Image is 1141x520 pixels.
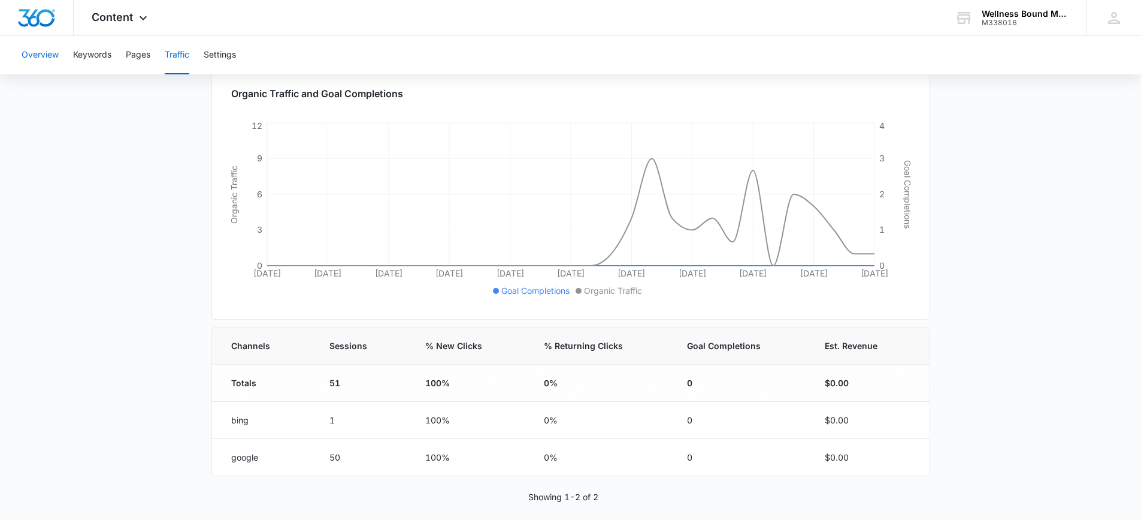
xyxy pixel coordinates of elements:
[810,365,930,402] td: $0.00
[411,439,529,476] td: 100%
[252,121,262,131] tspan: 12
[529,402,673,439] td: 0%
[879,224,885,235] tspan: 1
[879,153,885,163] tspan: 3
[528,491,598,503] p: Showing 1-2 of 2
[329,339,380,352] span: Sessions
[315,439,411,476] td: 50
[231,86,910,101] h2: Organic Traffic and Goal Completions
[618,268,645,278] tspan: [DATE]
[204,36,236,74] button: Settings
[435,268,463,278] tspan: [DATE]
[584,284,642,297] span: Organic Traffic
[879,260,885,270] tspan: 0
[315,365,411,402] td: 51
[529,439,673,476] td: 0%
[673,402,810,439] td: 0
[73,36,111,74] button: Keywords
[557,268,585,278] tspan: [DATE]
[257,224,262,235] tspan: 3
[212,402,315,439] td: bing
[800,268,827,278] tspan: [DATE]
[496,268,523,278] tspan: [DATE]
[253,268,281,278] tspan: [DATE]
[687,339,779,352] span: Goal Completions
[314,268,341,278] tspan: [DATE]
[982,19,1069,27] div: account id
[861,268,888,278] tspan: [DATE]
[903,160,913,229] tspan: Goal Completions
[879,121,885,131] tspan: 4
[810,402,930,439] td: $0.00
[425,339,497,352] span: % New Clicks
[315,402,411,439] td: 1
[501,284,570,297] span: Goal Completions
[228,166,239,224] tspan: Organic Traffic
[212,365,315,402] td: Totals
[544,339,641,352] span: % Returning Clicks
[678,268,706,278] tspan: [DATE]
[529,365,673,402] td: 0%
[411,365,529,402] td: 100%
[212,439,315,476] td: google
[231,339,283,352] span: Channels
[257,189,262,199] tspan: 6
[825,339,893,352] span: Est. Revenue
[810,439,930,476] td: $0.00
[92,11,133,23] span: Content
[411,402,529,439] td: 100%
[126,36,150,74] button: Pages
[22,36,59,74] button: Overview
[739,268,767,278] tspan: [DATE]
[982,9,1069,19] div: account name
[374,268,402,278] tspan: [DATE]
[257,260,262,270] tspan: 0
[673,439,810,476] td: 0
[165,36,189,74] button: Traffic
[257,153,262,163] tspan: 9
[879,189,885,199] tspan: 2
[673,365,810,402] td: 0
